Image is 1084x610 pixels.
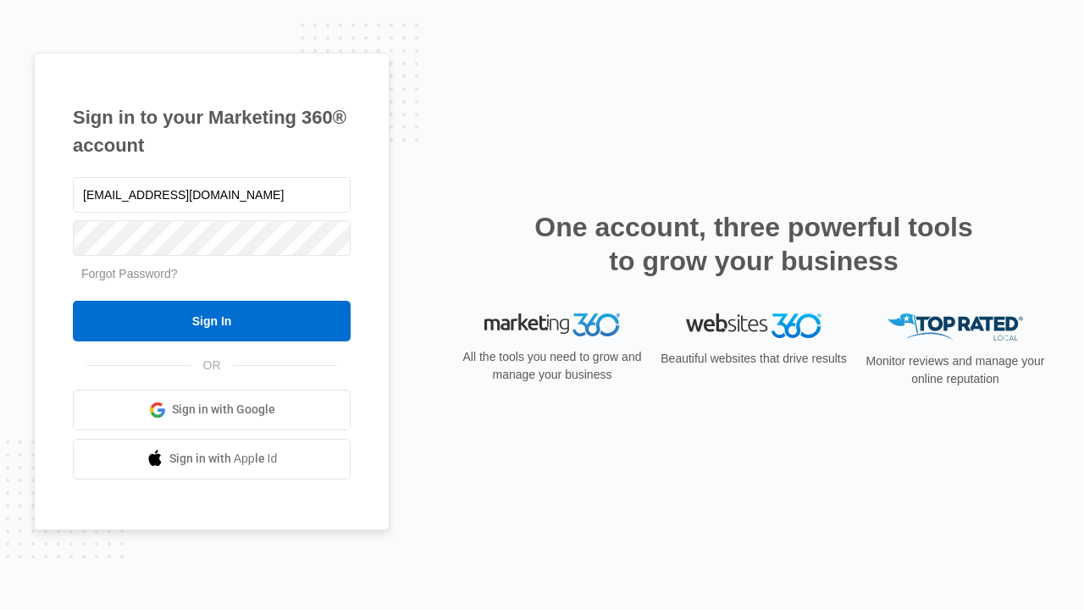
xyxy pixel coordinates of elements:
[172,401,275,419] span: Sign in with Google
[529,210,978,278] h2: One account, three powerful tools to grow your business
[73,103,351,159] h1: Sign in to your Marketing 360® account
[191,357,233,374] span: OR
[73,177,351,213] input: Email
[484,313,620,337] img: Marketing 360
[686,313,821,338] img: Websites 360
[457,348,647,384] p: All the tools you need to grow and manage your business
[73,439,351,480] a: Sign in with Apple Id
[860,352,1050,388] p: Monitor reviews and manage your online reputation
[73,390,351,430] a: Sign in with Google
[73,301,351,341] input: Sign In
[888,313,1023,341] img: Top Rated Local
[659,350,849,368] p: Beautiful websites that drive results
[81,267,178,280] a: Forgot Password?
[169,450,278,468] span: Sign in with Apple Id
